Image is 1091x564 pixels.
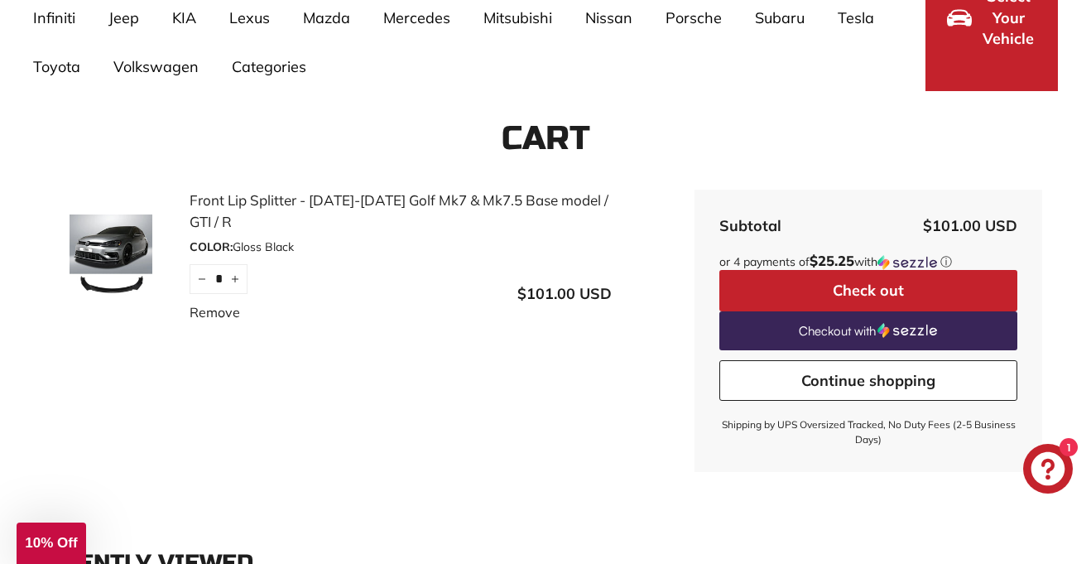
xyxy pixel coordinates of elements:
[190,239,233,254] span: COLOR:
[719,360,1017,402] a: Continue shopping
[17,523,86,564] div: 10% Off
[877,255,937,270] img: Sezzle
[215,42,323,91] a: Categories
[1018,444,1078,498] inbox-online-store-chat: Shopify online store chat
[190,302,240,322] a: Remove
[190,239,612,256] div: Gloss Black
[97,42,215,91] a: Volkswagen
[719,270,1017,311] button: Check out
[517,284,612,303] span: $101.00 USD
[810,252,854,269] span: $25.25
[190,190,612,232] a: Front Lip Splitter - [DATE]-[DATE] Golf Mk7 & Mk7.5 Base model / GTI / R
[719,215,781,237] div: Subtotal
[719,253,1017,270] div: or 4 payments of$25.25withSezzle Click to learn more about Sezzle
[25,535,77,551] span: 10% Off
[923,216,1017,235] span: $101.00 USD
[17,42,97,91] a: Toyota
[33,120,1058,157] h1: Cart
[719,311,1017,350] a: Checkout with
[719,417,1017,447] small: Shipping by UPS Oversized Tracked, No Duty Fees (2-5 Business Days)
[190,264,214,294] button: Reduce item quantity by one
[49,215,173,297] img: Front Lip Splitter - 2015-2021 Golf Mk7 & Mk7.5 Base model / GTI / R
[877,323,937,338] img: Sezzle
[719,253,1017,270] div: or 4 payments of with
[223,264,248,294] button: Increase item quantity by one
